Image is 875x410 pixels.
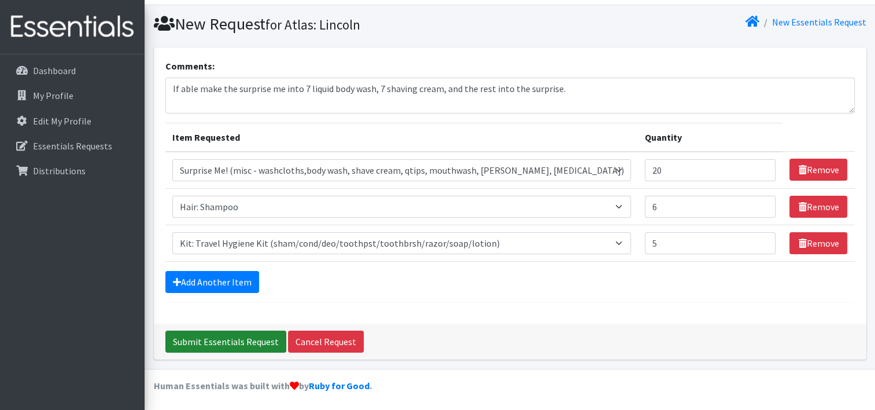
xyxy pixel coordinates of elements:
[789,232,847,254] a: Remove
[33,165,86,177] p: Distributions
[5,134,140,158] a: Essentials Requests
[165,123,638,152] th: Item Requested
[5,8,140,46] img: HumanEssentials
[165,271,259,293] a: Add Another Item
[309,380,370,391] a: Ruby for Good
[5,84,140,107] a: My Profile
[789,196,847,218] a: Remove
[789,159,847,181] a: Remove
[5,59,140,82] a: Dashboard
[33,65,76,76] p: Dashboard
[33,140,112,152] p: Essentials Requests
[5,109,140,133] a: Edit My Profile
[638,123,783,152] th: Quantity
[33,115,91,127] p: Edit My Profile
[288,331,364,353] a: Cancel Request
[265,16,360,33] small: for Atlas: Lincoln
[154,380,372,391] strong: Human Essentials was built with by .
[5,159,140,182] a: Distributions
[772,16,866,28] a: New Essentials Request
[165,331,286,353] input: Submit Essentials Request
[33,90,73,101] p: My Profile
[154,14,506,34] h1: New Request
[165,59,215,73] label: Comments:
